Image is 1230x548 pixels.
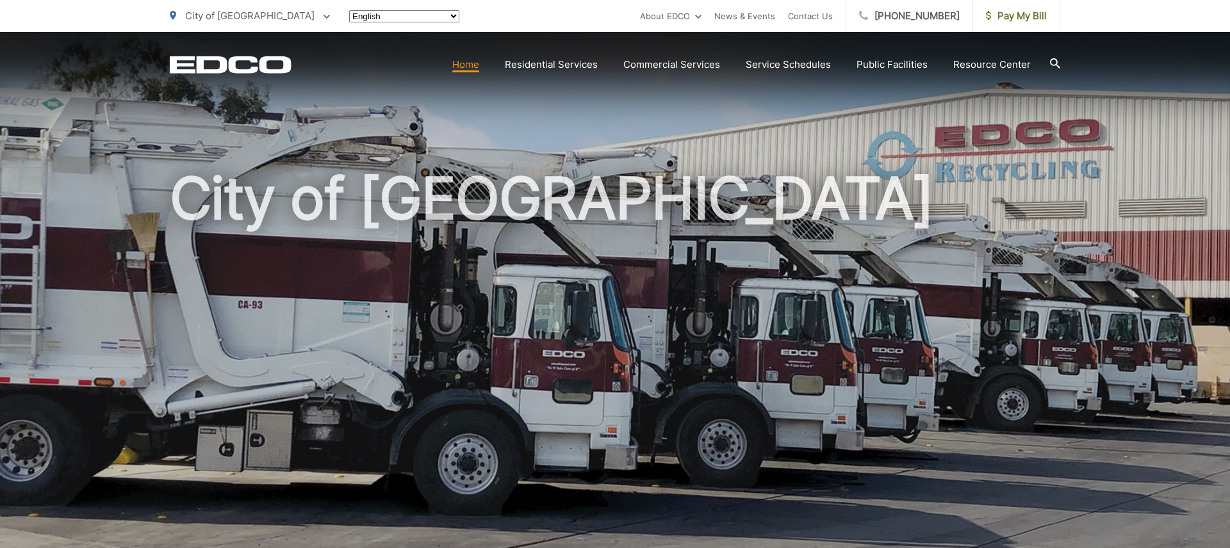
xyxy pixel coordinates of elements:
a: Residential Services [505,57,598,72]
span: City of [GEOGRAPHIC_DATA] [185,10,315,22]
a: EDCD logo. Return to the homepage. [170,56,291,74]
a: Public Facilities [857,57,928,72]
a: Resource Center [953,57,1031,72]
a: About EDCO [640,8,701,24]
span: Pay My Bill [986,8,1047,24]
select: Select a language [349,10,459,22]
a: Commercial Services [623,57,720,72]
a: Service Schedules [746,57,831,72]
a: Home [452,57,479,72]
a: Contact Us [788,8,833,24]
a: News & Events [714,8,775,24]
